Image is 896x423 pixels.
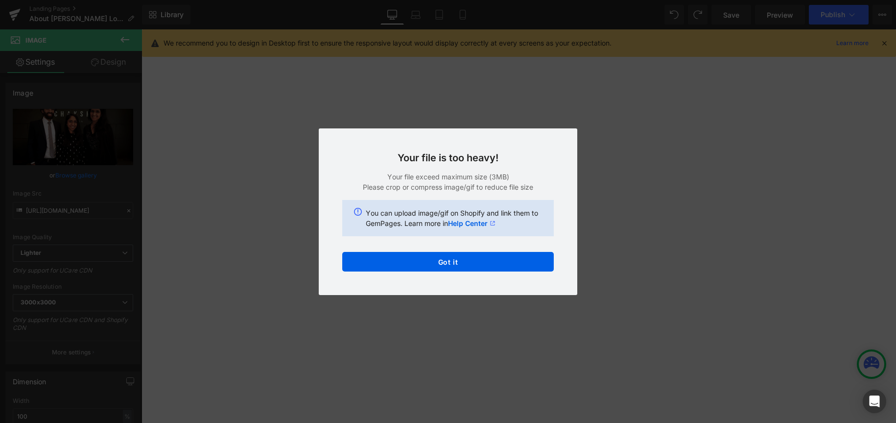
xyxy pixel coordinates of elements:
[342,252,554,272] button: Got it
[342,182,554,192] p: Please crop or compress image/gif to reduce file size
[342,152,554,164] h3: Your file is too heavy!
[448,218,495,228] a: Help Center
[342,172,554,182] p: Your file exceed maximum size (3MB)
[863,390,886,413] div: Open Intercom Messenger
[366,208,542,228] p: You can upload image/gif on Shopify and link them to GemPages. Learn more in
